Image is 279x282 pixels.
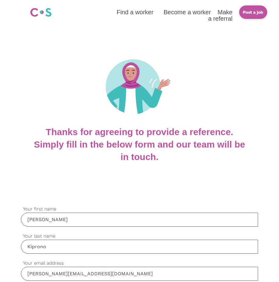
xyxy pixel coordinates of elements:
[239,5,267,19] a: Post a job
[46,127,233,137] b: Thanks for agreeing to provide a reference.
[21,233,258,240] label: Your last name
[117,9,153,16] a: Find a worker
[208,9,234,22] a: Make a referral
[243,10,263,15] b: Post a job
[21,260,258,267] label: Your email address
[164,9,211,16] a: Become a worker
[21,206,258,213] label: Your first name
[34,139,247,162] b: Simply fill in the below form and our team will be in touch.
